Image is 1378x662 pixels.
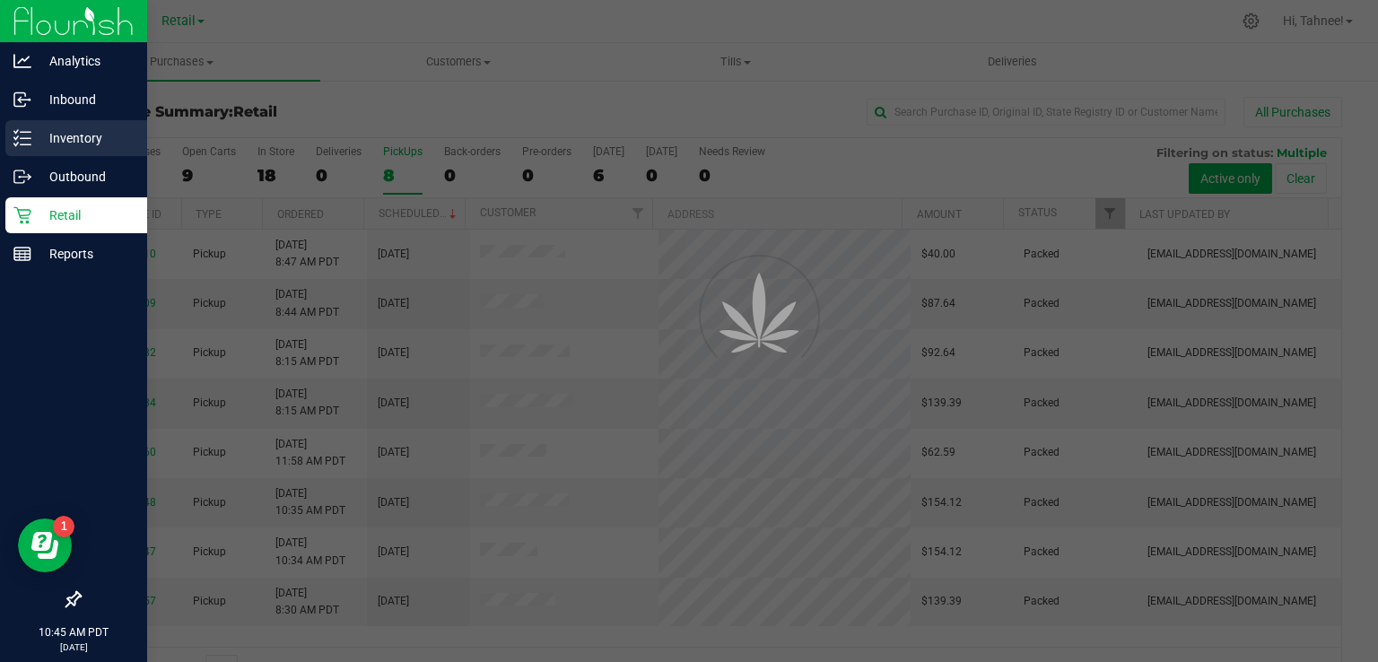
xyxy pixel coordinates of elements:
[8,624,139,640] p: 10:45 AM PDT
[13,245,31,263] inline-svg: Reports
[13,168,31,186] inline-svg: Outbound
[31,50,139,72] p: Analytics
[31,166,139,187] p: Outbound
[31,243,139,265] p: Reports
[31,127,139,149] p: Inventory
[31,89,139,110] p: Inbound
[13,206,31,224] inline-svg: Retail
[13,52,31,70] inline-svg: Analytics
[53,516,74,537] iframe: Resource center unread badge
[13,129,31,147] inline-svg: Inventory
[13,91,31,109] inline-svg: Inbound
[31,205,139,226] p: Retail
[8,640,139,654] p: [DATE]
[18,518,72,572] iframe: Resource center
